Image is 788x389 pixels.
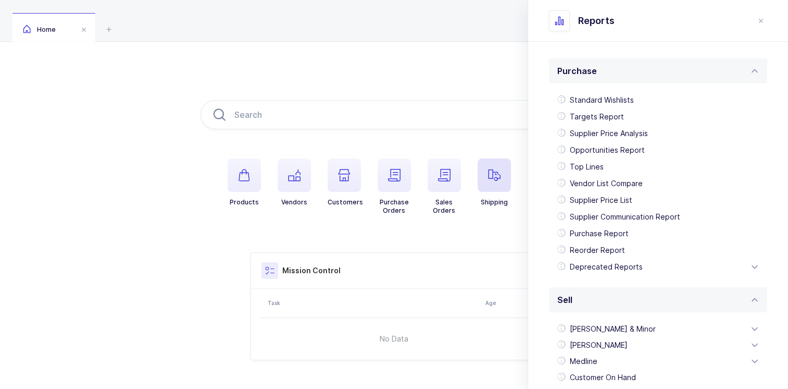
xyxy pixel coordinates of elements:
[553,175,763,192] div: Vendor List Compare
[553,92,763,108] div: Standard Wishlists
[549,287,767,312] div: Sell
[553,353,763,370] div: Medline
[553,259,763,275] div: Deprecated Reports
[549,83,767,283] div: Purchase
[553,125,763,142] div: Supplier Price Analysis
[553,225,763,242] div: Purchase Report
[23,26,56,33] span: Home
[755,15,767,27] button: close drawer
[553,159,763,175] div: Top Lines
[553,192,763,209] div: Supplier Price List
[478,159,511,206] button: Shipping
[553,337,763,354] div: [PERSON_NAME]
[549,58,767,83] div: Purchase
[378,159,411,215] button: PurchaseOrders
[553,242,763,259] div: Reorder Report
[268,299,479,307] div: Task
[282,265,341,276] h3: Mission Control
[578,15,615,27] span: Reports
[553,108,763,125] div: Targets Report
[553,369,763,386] div: Customer On Hand
[553,209,763,225] div: Supplier Communication Report
[553,142,763,159] div: Opportunities Report
[228,159,261,206] button: Products
[328,159,363,206] button: Customers
[485,299,526,307] div: Age
[327,323,461,355] span: No Data
[278,159,311,206] button: Vendors
[553,321,763,337] div: [PERSON_NAME] & Minor
[201,100,588,129] input: Search
[428,159,461,215] button: SalesOrders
